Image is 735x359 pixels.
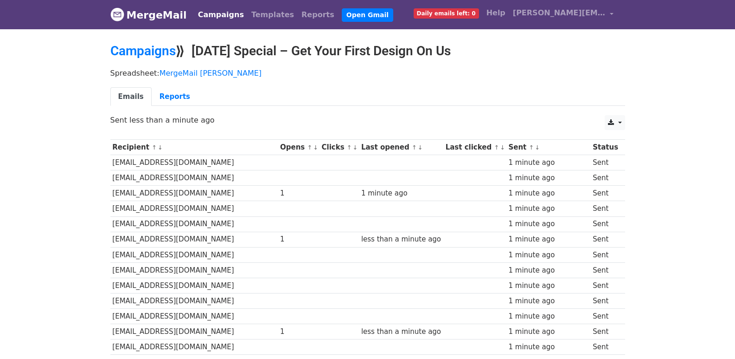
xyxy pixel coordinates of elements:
[509,4,618,26] a: [PERSON_NAME][EMAIL_ADDRESS][DOMAIN_NAME]
[508,234,588,245] div: 1 minute ago
[110,216,278,232] td: [EMAIL_ADDRESS][DOMAIN_NAME]
[535,144,540,151] a: ↓
[110,309,278,324] td: [EMAIL_ADDRESS][DOMAIN_NAME]
[590,216,620,232] td: Sent
[342,8,393,22] a: Open Gmail
[110,5,187,25] a: MergeMail
[590,140,620,155] th: Status
[590,324,620,339] td: Sent
[508,296,588,307] div: 1 minute ago
[494,144,499,151] a: ↑
[361,326,441,337] div: less than a minute ago
[320,140,359,155] th: Clicks
[280,326,317,337] div: 1
[110,87,152,106] a: Emails
[508,342,588,352] div: 1 minute ago
[590,278,620,293] td: Sent
[110,294,278,309] td: [EMAIL_ADDRESS][DOMAIN_NAME]
[110,262,278,278] td: [EMAIL_ADDRESS][DOMAIN_NAME]
[110,232,278,247] td: [EMAIL_ADDRESS][DOMAIN_NAME]
[353,144,358,151] a: ↓
[590,186,620,201] td: Sent
[110,247,278,262] td: [EMAIL_ADDRESS][DOMAIN_NAME]
[590,262,620,278] td: Sent
[152,144,157,151] a: ↑
[361,234,441,245] div: less than a minute ago
[590,294,620,309] td: Sent
[508,188,588,199] div: 1 minute ago
[110,324,278,339] td: [EMAIL_ADDRESS][DOMAIN_NAME]
[110,140,278,155] th: Recipient
[110,201,278,216] td: [EMAIL_ADDRESS][DOMAIN_NAME]
[590,232,620,247] td: Sent
[508,326,588,337] div: 1 minute ago
[110,43,176,59] a: Campaigns
[513,7,606,19] span: [PERSON_NAME][EMAIL_ADDRESS][DOMAIN_NAME]
[590,309,620,324] td: Sent
[506,140,591,155] th: Sent
[110,278,278,293] td: [EMAIL_ADDRESS][DOMAIN_NAME]
[443,140,506,155] th: Last clicked
[110,339,278,355] td: [EMAIL_ADDRESS][DOMAIN_NAME]
[500,144,505,151] a: ↓
[110,7,124,21] img: MergeMail logo
[194,6,248,24] a: Campaigns
[508,203,588,214] div: 1 minute ago
[590,201,620,216] td: Sent
[110,186,278,201] td: [EMAIL_ADDRESS][DOMAIN_NAME]
[361,188,441,199] div: 1 minute ago
[590,247,620,262] td: Sent
[410,4,483,22] a: Daily emails left: 0
[508,157,588,168] div: 1 minute ago
[590,155,620,170] td: Sent
[590,170,620,186] td: Sent
[347,144,352,151] a: ↑
[248,6,298,24] a: Templates
[110,43,625,59] h2: ⟫ [DATE] Special – Get Your First Design On Us
[278,140,320,155] th: Opens
[359,140,443,155] th: Last opened
[110,155,278,170] td: [EMAIL_ADDRESS][DOMAIN_NAME]
[280,188,317,199] div: 1
[414,8,479,19] span: Daily emails left: 0
[418,144,423,151] a: ↓
[508,265,588,276] div: 1 minute ago
[307,144,312,151] a: ↑
[160,69,262,78] a: MergeMail [PERSON_NAME]
[590,339,620,355] td: Sent
[508,281,588,291] div: 1 minute ago
[158,144,163,151] a: ↓
[508,219,588,229] div: 1 minute ago
[508,311,588,322] div: 1 minute ago
[280,234,317,245] div: 1
[110,68,625,78] p: Spreadsheet:
[152,87,198,106] a: Reports
[508,173,588,183] div: 1 minute ago
[110,170,278,186] td: [EMAIL_ADDRESS][DOMAIN_NAME]
[412,144,417,151] a: ↑
[313,144,318,151] a: ↓
[483,4,509,22] a: Help
[110,115,625,125] p: Sent less than a minute ago
[508,250,588,261] div: 1 minute ago
[529,144,534,151] a: ↑
[298,6,338,24] a: Reports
